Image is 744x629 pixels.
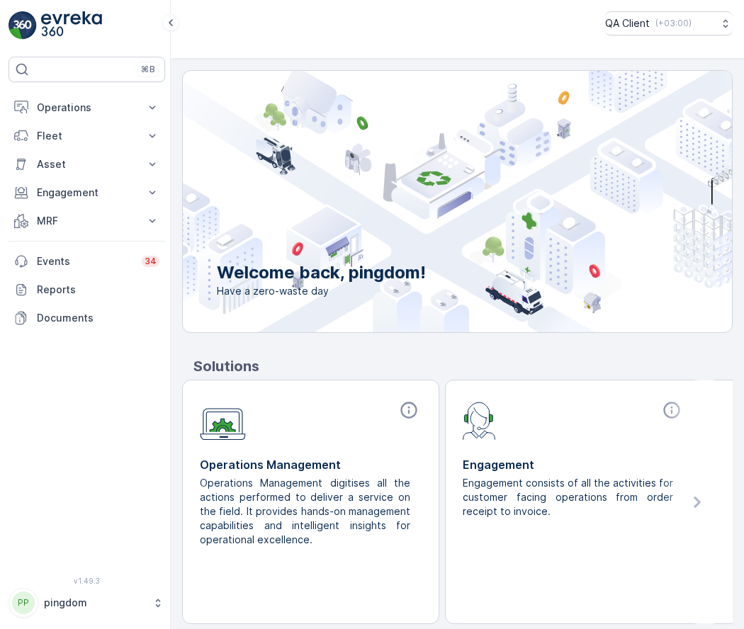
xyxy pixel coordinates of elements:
[141,64,155,75] p: ⌘B
[9,178,165,207] button: Engagement
[200,476,410,547] p: Operations Management digitises all the actions performed to deliver a service on the field. It p...
[37,311,159,325] p: Documents
[605,16,650,30] p: QA Client
[9,11,37,40] img: logo
[37,283,159,297] p: Reports
[9,276,165,304] a: Reports
[217,284,426,298] span: Have a zero-waste day
[193,356,733,377] p: Solutions
[9,588,165,618] button: PPpingdom
[9,122,165,150] button: Fleet
[463,456,684,473] p: Engagement
[9,247,165,276] a: Events34
[41,11,102,40] img: logo_light-DOdMpM7g.png
[37,129,137,143] p: Fleet
[37,254,133,268] p: Events
[37,214,137,228] p: MRF
[145,256,157,267] p: 34
[605,11,733,35] button: QA Client(+03:00)
[217,261,426,284] p: Welcome back, pingdom!
[12,591,35,614] div: PP
[9,150,165,178] button: Asset
[119,71,732,332] img: city illustration
[37,157,137,171] p: Asset
[463,400,496,440] img: module-icon
[44,596,145,610] p: pingdom
[655,18,692,29] p: ( +03:00 )
[200,456,422,473] p: Operations Management
[9,577,165,585] span: v 1.49.3
[200,400,246,441] img: module-icon
[37,101,137,115] p: Operations
[9,207,165,235] button: MRF
[9,304,165,332] a: Documents
[9,93,165,122] button: Operations
[37,186,137,200] p: Engagement
[463,476,673,518] p: Engagement consists of all the activities for customer facing operations from order receipt to in...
